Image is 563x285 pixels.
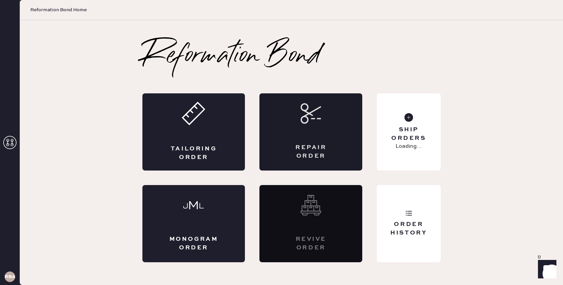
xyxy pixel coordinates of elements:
[286,143,336,160] div: Repair Order
[142,43,322,70] h2: Reformation Bond
[532,255,560,284] iframe: Front Chat
[259,185,362,262] div: Interested? Contact us at care@hemster.co
[382,126,435,142] div: Ship Orders
[382,220,435,237] div: Order History
[396,142,422,150] p: Loading...
[30,7,87,13] span: Reformation Bond Home
[5,274,15,279] h3: RBA
[286,235,336,252] div: Revive order
[169,235,219,252] div: Monogram Order
[169,145,219,161] div: Tailoring Order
